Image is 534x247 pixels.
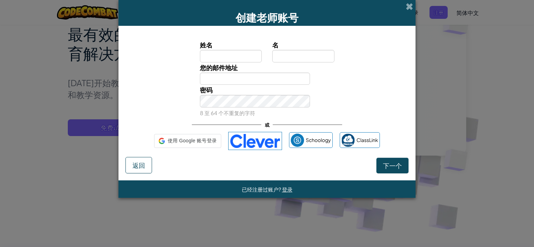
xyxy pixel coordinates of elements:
span: 或 [261,120,273,130]
span: 已经注册过账户? [242,186,282,193]
span: 姓名 [200,41,212,49]
div: 使用 Google 账号登录 [154,134,221,148]
a: 登录 [282,186,293,193]
img: schoology.png [291,134,304,147]
span: 创建老师账号 [236,11,298,24]
span: 返回 [132,161,145,169]
span: ClassLink [356,135,378,145]
button: 下一个 [376,158,409,174]
button: 返回 [125,157,152,174]
img: classlink-logo-small.png [341,134,355,147]
img: clever-logo-blue.png [228,132,282,150]
span: 使用 Google 账号登录 [168,136,217,146]
span: 您的邮件地址 [200,63,238,72]
span: 名 [272,41,279,49]
span: 下一个 [383,162,402,170]
span: 密码 [200,86,212,94]
span: Schoology [306,135,331,145]
small: 8 至 64 个不重复的字符 [200,110,255,116]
